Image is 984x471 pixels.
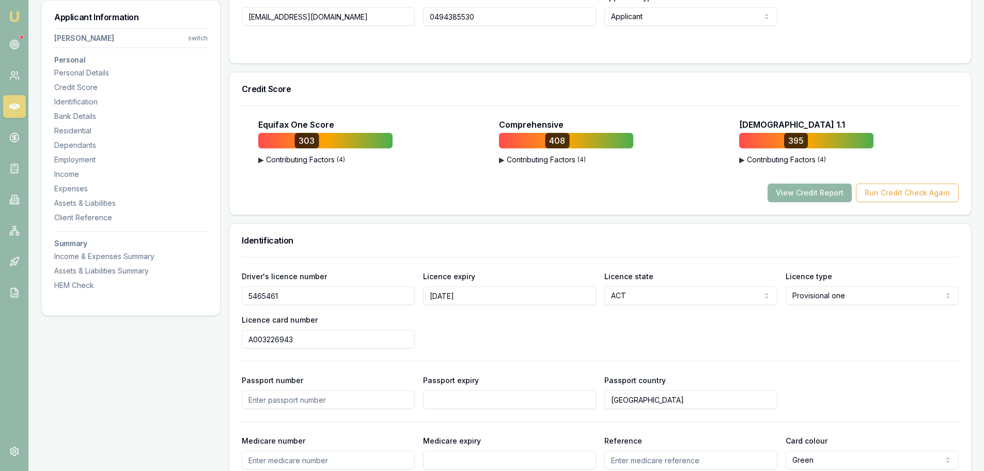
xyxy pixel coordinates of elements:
div: Income & Expenses Summary [54,251,208,262]
h3: Identification [242,236,959,245]
button: View Credit Report [768,184,852,202]
div: Dependants [54,140,208,150]
h3: Applicant Information [54,13,208,21]
div: Residential [54,126,208,136]
div: switch [188,34,208,42]
div: Personal Details [54,68,208,78]
img: emu-icon-u.png [8,10,21,23]
span: ▶ [258,155,264,165]
input: 0431 234 567 [423,7,596,26]
label: Reference [604,436,642,445]
div: Employment [54,155,208,165]
label: Licence card number [242,315,318,324]
input: Enter passport number [242,390,415,409]
span: ( 4 ) [337,156,345,164]
label: Medicare number [242,436,305,445]
label: Passport country [604,376,666,385]
button: ▶Contributing Factors(4) [739,155,873,165]
span: ( 4 ) [577,156,586,164]
span: ▶ [499,155,505,165]
span: ( 4 ) [818,156,826,164]
div: 408 [545,133,569,148]
input: Enter driver's licence card number [242,330,415,348]
div: Income [54,169,208,179]
input: Enter driver's licence number [242,286,415,305]
p: Comprehensive [499,118,564,131]
input: Enter medicare reference [604,451,777,469]
h3: Credit Score [242,85,959,93]
span: ▶ [739,155,745,165]
div: Client Reference [54,212,208,223]
div: Expenses [54,184,208,194]
button: ▶Contributing Factors(4) [499,155,633,165]
label: Card colour [786,436,827,445]
p: Equifax One Score [258,118,334,131]
label: Medicare expiry [423,436,481,445]
label: Passport number [242,376,303,385]
div: 303 [294,133,319,148]
input: Enter passport country [604,390,777,409]
label: Licence state [604,272,653,281]
div: Credit Score [54,82,208,93]
p: [DEMOGRAPHIC_DATA] 1.1 [739,118,845,131]
div: Assets & Liabilities [54,198,208,208]
label: Licence type [786,272,832,281]
div: Bank Details [54,111,208,121]
div: Assets & Liabilities Summary [54,266,208,276]
input: Enter medicare number [242,451,415,469]
label: Licence expiry [423,272,475,281]
div: [PERSON_NAME] [54,33,114,43]
h3: Personal [54,56,208,64]
button: ▶Contributing Factors(4) [258,155,393,165]
label: Driver's licence number [242,272,327,281]
div: Identification [54,97,208,107]
div: 395 [784,133,808,148]
label: Passport expiry [423,376,479,385]
div: HEM Check [54,280,208,291]
h3: Summary [54,240,208,247]
button: Run Credit Check Again [856,184,959,202]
